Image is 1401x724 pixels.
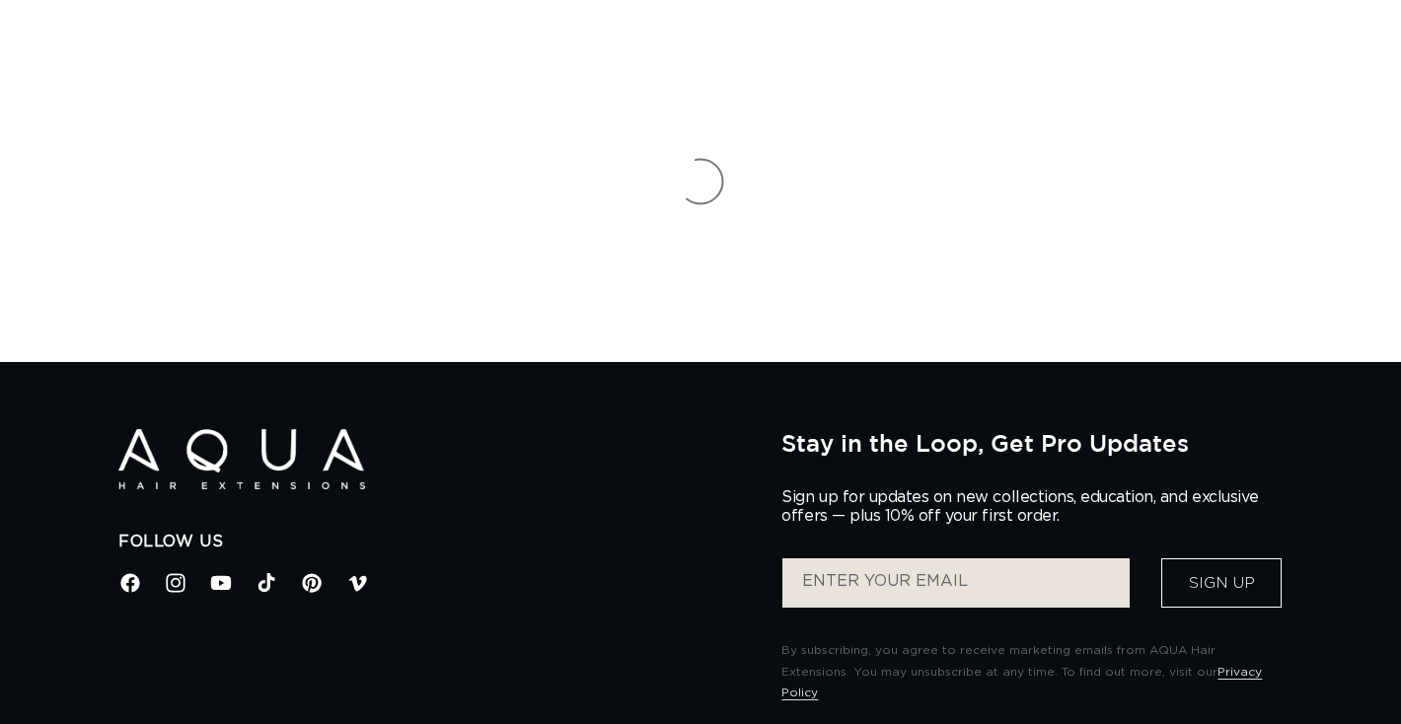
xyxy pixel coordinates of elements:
input: ENTER YOUR EMAIL [782,558,1130,608]
h2: Stay in the Loop, Get Pro Updates [781,429,1283,457]
h2: Follow Us [118,532,752,552]
button: Sign Up [1161,558,1282,608]
img: Aqua Hair Extensions [118,429,365,489]
p: By subscribing, you agree to receive marketing emails from AQUA Hair Extensions. You may unsubscr... [781,640,1283,704]
p: Sign up for updates on new collections, education, and exclusive offers — plus 10% off your first... [781,488,1275,526]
